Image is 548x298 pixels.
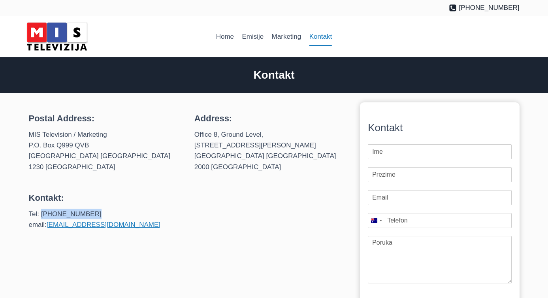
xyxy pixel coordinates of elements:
[368,213,511,228] input: Mobile Phone Number
[29,129,182,172] p: MIS Television / Marketing P.O. Box Q999 QVB [GEOGRAPHIC_DATA] [GEOGRAPHIC_DATA] 1230 [GEOGRAPHIC...
[368,213,384,228] button: Selected country
[29,112,182,125] h4: Postal Address:
[368,167,511,182] input: Prezime
[47,221,160,228] a: [EMAIL_ADDRESS][DOMAIN_NAME]
[305,27,336,46] a: Kontakt
[368,144,511,159] input: Ime
[29,67,520,83] h2: Kontakt
[194,112,347,125] h4: Address:
[368,190,511,205] input: Email
[267,27,305,46] a: Marketing
[459,2,519,13] span: [PHONE_NUMBER]
[449,2,520,13] a: [PHONE_NUMBER]
[368,120,511,136] div: Kontakt
[29,191,182,204] h4: Kontakt:
[23,20,90,53] img: MIS Television
[212,27,336,46] nav: Primary Navigation
[29,209,182,230] p: Tel: [PHONE_NUMBER] email:
[238,27,267,46] a: Emisije
[194,129,347,172] p: Office 8, Ground Level, [STREET_ADDRESS][PERSON_NAME] [GEOGRAPHIC_DATA] [GEOGRAPHIC_DATA] 2000 [G...
[212,27,238,46] a: Home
